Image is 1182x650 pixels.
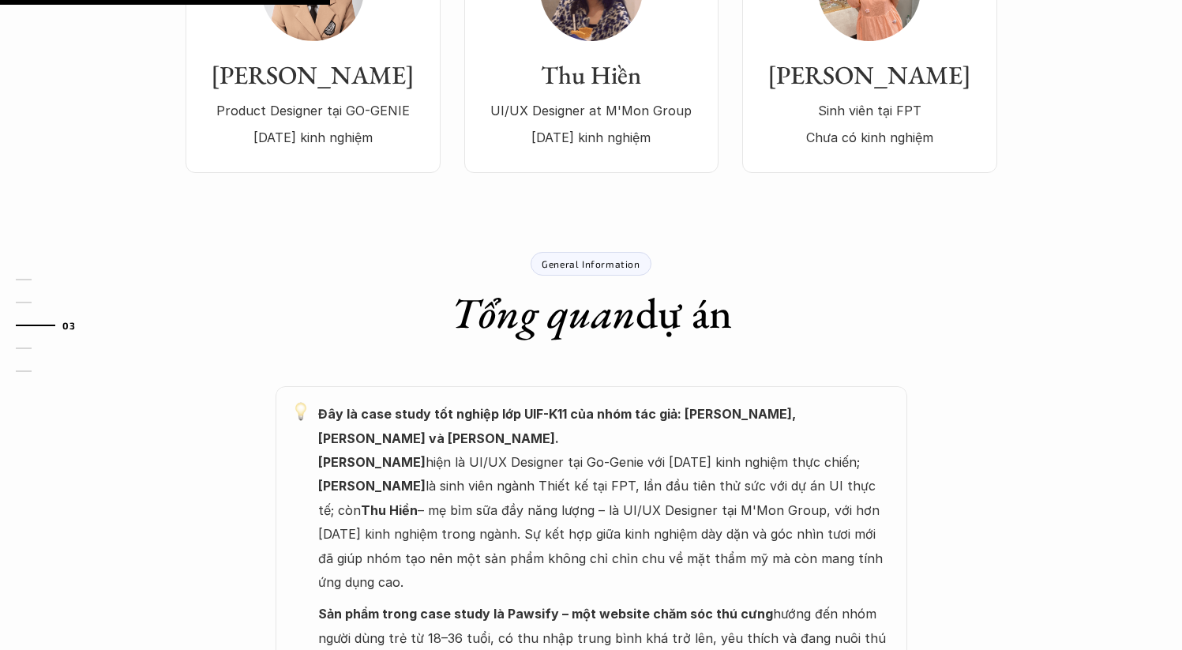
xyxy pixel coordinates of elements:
strong: Thu Hiền [361,502,418,518]
h3: [PERSON_NAME] [758,60,981,90]
strong: [PERSON_NAME] [318,478,426,494]
strong: [PERSON_NAME] [318,454,426,470]
p: Product Designer tại GO-GENIE [201,99,425,122]
em: Tổng quan [451,285,636,340]
h1: dự án [451,287,732,339]
p: [DATE] kinh nghiệm [480,126,703,149]
h3: [PERSON_NAME] [201,60,425,90]
p: Chưa có kinh nghiệm [758,126,981,149]
strong: Đây là case study tốt nghiệp lớp UIF-K11 của nhóm tác giả: [PERSON_NAME], [PERSON_NAME] và [PERSO... [318,406,799,445]
h3: Thu Hiền [480,60,703,90]
p: General Information [542,258,640,269]
p: UI/UX Designer at M'Mon Group [480,99,703,122]
a: 03 [16,316,91,335]
strong: 03 [62,319,75,330]
p: hiện là UI/UX Designer tại Go-Genie với [DATE] kinh nghiệm thực chiến; là sinh viên ngành Thiết k... [318,402,891,594]
p: [DATE] kinh nghiệm [201,126,425,149]
p: Sinh viên tại FPT [758,99,981,122]
strong: Sản phẩm trong case study là Pawsify – một website chăm sóc thú cưng [318,606,773,622]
